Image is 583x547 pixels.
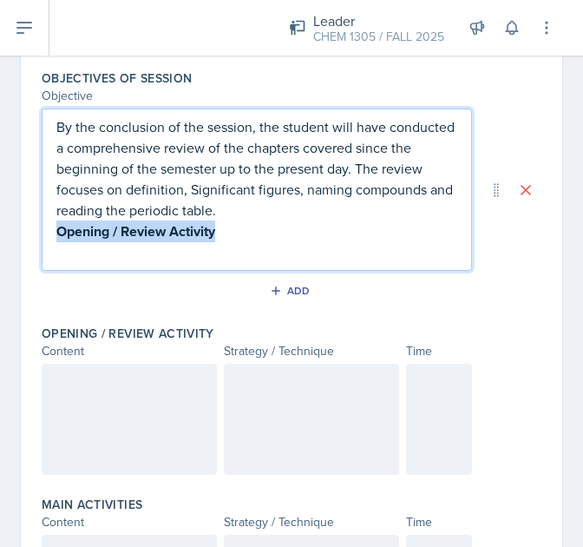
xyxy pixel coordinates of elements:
[313,10,444,31] div: Leader
[56,116,457,221] p: By the conclusion of the session, the student will have conducted a comprehensive review of the c...
[56,221,215,241] strong: Opening / Review Activity
[406,513,472,531] div: Time
[224,342,399,360] div: Strategy / Technique
[313,28,444,46] div: CHEM 1305 / FALL 2025
[42,342,217,360] div: Content
[273,284,311,298] div: Add
[224,513,399,531] div: Strategy / Technique
[406,342,472,360] div: Time
[42,496,142,513] label: Main Activities
[42,87,472,105] div: Objective
[42,325,214,342] label: Opening / Review Activity
[42,513,217,531] div: Content
[264,278,320,304] button: Add
[42,69,192,87] label: Objectives of Session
